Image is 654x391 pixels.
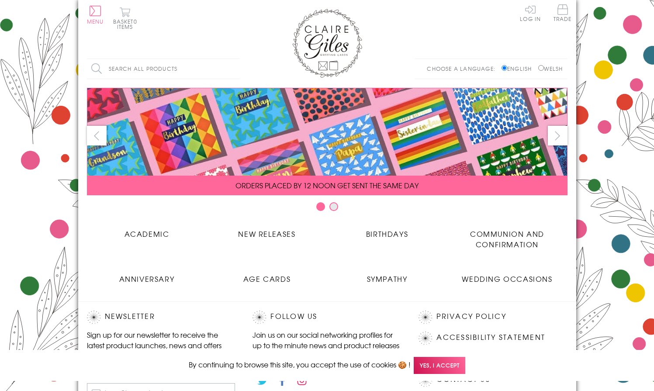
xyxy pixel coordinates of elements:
label: Welsh [538,65,563,73]
button: Carousel Page 2 [329,202,338,211]
span: Wedding Occasions [462,273,552,284]
a: Anniversary [87,267,207,284]
a: Age Cards [207,267,327,284]
a: Birthdays [327,222,447,239]
a: Academic [87,222,207,239]
span: Age Cards [243,273,291,284]
a: Log In [520,4,541,21]
span: 0 items [117,17,137,31]
label: English [502,65,536,73]
h2: Newsletter [87,311,235,324]
p: Join us on our social networking profiles for up to the minute news and product releases the mome... [253,329,401,361]
div: Carousel Pagination [87,202,567,215]
a: Wedding Occasions [447,267,567,284]
input: Search all products [87,59,240,79]
img: Claire Giles Greetings Cards [292,9,362,78]
a: Contact Us [436,374,490,385]
button: Carousel Page 1 (Current Slide) [316,202,325,211]
input: Search [231,59,240,79]
span: ORDERS PLACED BY 12 NOON GET SENT THE SAME DAY [235,180,419,190]
button: Menu [87,6,104,24]
a: Trade [554,4,572,23]
span: Birthdays [366,228,408,239]
span: Menu [87,17,104,25]
a: Accessibility Statement [436,332,545,343]
input: English [502,65,507,71]
span: Sympathy [367,273,408,284]
button: prev [87,126,107,145]
button: Basket0 items [113,7,137,29]
input: Welsh [538,65,544,71]
span: Trade [554,4,572,21]
a: Privacy Policy [436,311,506,322]
span: Yes, I accept [414,357,465,374]
span: Academic [125,228,170,239]
span: Communion and Confirmation [470,228,544,249]
a: Sympathy [327,267,447,284]
span: New Releases [238,228,295,239]
h2: Follow Us [253,311,401,324]
p: Sign up for our newsletter to receive the latest product launches, news and offers directly to yo... [87,329,235,361]
a: New Releases [207,222,327,239]
a: Communion and Confirmation [447,222,567,249]
p: Choose a language: [427,65,500,73]
span: Anniversary [119,273,175,284]
button: next [548,126,567,145]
